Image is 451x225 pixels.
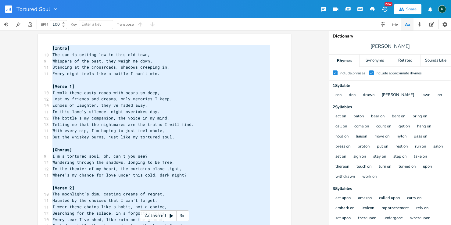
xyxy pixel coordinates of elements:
[71,23,77,26] div: Key
[376,71,422,75] div: Include approximate rhymes
[415,144,426,149] button: run on
[399,124,410,129] button: get on
[373,154,386,159] button: stay on
[363,93,374,98] button: drawn
[392,114,405,119] button: bent on
[394,4,421,14] button: Share
[353,154,366,159] button: sign on
[414,134,427,139] button: pass on
[52,122,194,127] span: Telling me that the nightmares are the truths I will find.
[52,172,187,178] span: Where's my chance for love under this cold, dark night?
[41,23,48,26] div: BPM
[382,93,414,98] button: [PERSON_NAME]
[371,114,385,119] button: bear on
[52,58,152,64] span: Whispers of the past, they weigh me down.
[335,124,347,129] button: call on
[333,105,447,109] div: 2 Syllable s
[335,134,349,139] button: hold on
[52,96,172,102] span: Lost my friends and dreams, only memories I keep.
[384,216,403,221] button: undergone
[358,144,370,149] button: proton
[399,164,416,170] button: turned on
[16,6,50,12] span: Tortured Soul
[358,216,376,221] button: thereupon
[353,114,364,119] button: baton
[358,196,372,201] button: amazon
[335,114,346,119] button: act on
[406,6,417,12] div: Share
[140,210,189,221] div: Autoscroll
[410,216,430,221] button: whereupon
[52,166,182,171] span: In the theater of my heart, the curtains close tight,
[438,2,446,16] button: K
[360,55,390,67] div: Synonyms
[377,144,388,149] button: put on
[335,216,351,221] button: set upon
[52,210,167,216] span: Searching for the solace, in a forgotten voice.
[356,164,371,170] button: touch on
[335,144,350,149] button: press on
[333,187,447,191] div: 3 Syllable s
[414,154,427,159] button: take on
[329,55,359,67] div: Rhymes
[335,206,354,211] button: embark on
[393,154,406,159] button: step on
[379,164,391,170] button: turn on
[335,196,351,201] button: act upon
[438,93,442,98] button: on
[335,93,342,98] button: con
[339,71,365,75] div: Include phrases
[52,45,70,51] span: [Intro]
[356,134,367,139] button: liaison
[421,93,430,98] button: lawn
[374,134,389,139] button: move on
[177,210,188,221] div: 3x
[423,164,432,170] button: upon
[52,84,74,89] span: [Verse 1]
[362,174,377,180] button: work on
[52,153,148,159] span: I'm a tortured soul, oh, can’t you see?
[362,206,374,211] button: lexicon
[370,43,410,50] span: [PERSON_NAME]
[52,90,160,95] span: I walk these dusty roads with scars so deep,
[52,64,170,70] span: Standing at the crossroads, shadows creeping in,
[52,217,165,222] span: Every tear I've shed, like rain on the ground,
[416,206,428,211] button: rely on
[52,115,170,121] span: The bottle's my companion, the voice in my mind,
[413,114,427,119] button: bring on
[354,124,369,129] button: come on
[52,109,160,114] span: In this lonely silence, night overtakes day.
[52,134,174,140] span: But the whiskey burns, just like my tortured soul.
[52,128,165,133] span: With every sip, I'm hoping to just feel whole,
[335,164,349,170] button: thereon
[433,144,443,149] button: salon
[421,55,451,67] div: Sounds Like
[333,84,447,88] div: 1 Syllable
[390,55,421,67] div: Related
[52,52,150,57] span: The sun is setting low in this old town,
[52,102,148,108] span: Echoes of laughter, they've faded away,
[52,204,167,209] span: I wear these chains like a habit, not a choice,
[417,124,431,129] button: hang on
[407,196,421,201] button: carry on
[52,198,157,203] span: Haunted by the choices that I can’t forget.
[52,71,160,76] span: Every night feels like a battle I can’t win.
[333,34,447,38] div: Dictionary
[381,206,409,211] button: rapprochement
[81,22,102,27] span: Enter a key
[117,23,134,26] div: Transpose
[378,4,391,15] button: New
[335,174,355,180] button: withdrawn
[52,159,174,165] span: Wandering through the shadows, longing to be free,
[396,144,408,149] button: rest on
[349,93,356,98] button: don
[438,5,446,13] div: Koval
[379,196,400,201] button: called upon
[397,134,406,139] button: nylon
[335,154,346,159] button: set on
[52,147,72,152] span: [Chorus]
[52,191,165,197] span: The moonlight's dim, casting dreams of regret,
[376,124,391,129] button: count on
[52,185,74,191] span: [Verse 2]
[385,2,392,6] div: New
